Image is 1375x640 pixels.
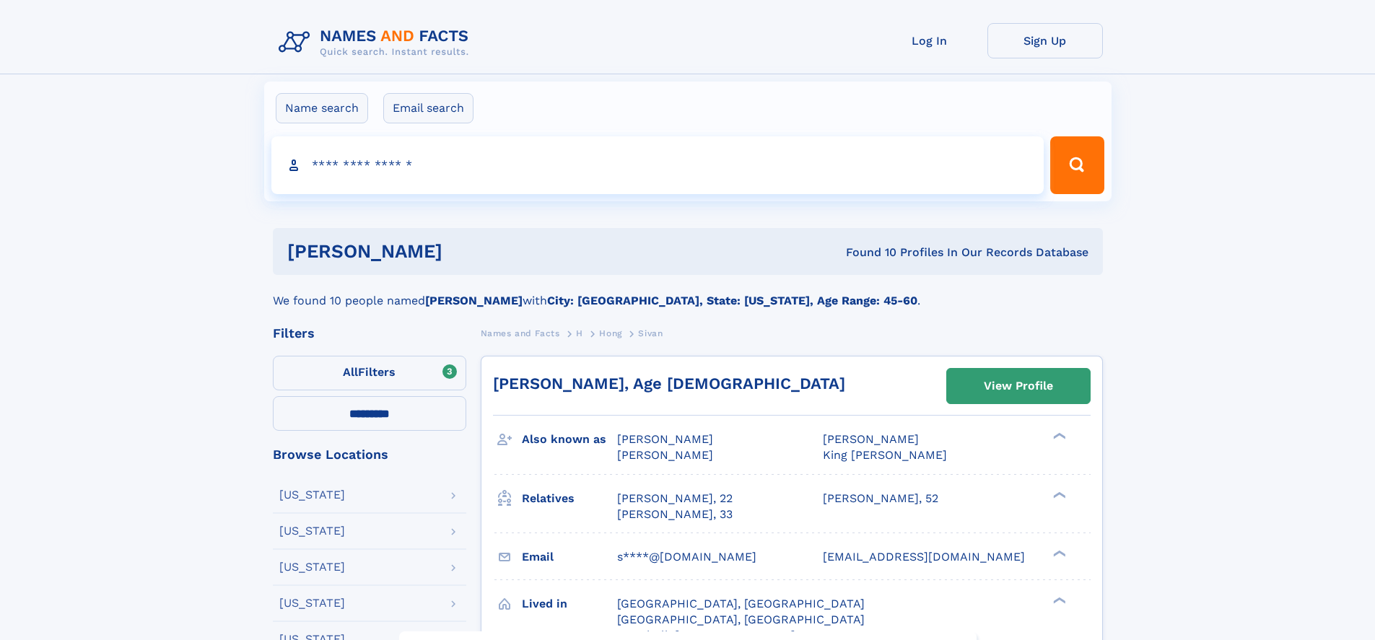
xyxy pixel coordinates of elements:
[987,23,1103,58] a: Sign Up
[522,592,617,616] h3: Lived in
[1049,595,1067,605] div: ❯
[425,294,523,307] b: [PERSON_NAME]
[823,491,938,507] a: [PERSON_NAME], 52
[271,136,1044,194] input: search input
[617,448,713,462] span: [PERSON_NAME]
[522,427,617,452] h3: Also known as
[276,93,368,123] label: Name search
[1050,136,1104,194] button: Search Button
[279,525,345,537] div: [US_STATE]
[872,23,987,58] a: Log In
[522,545,617,569] h3: Email
[984,369,1053,403] div: View Profile
[547,294,917,307] b: City: [GEOGRAPHIC_DATA], State: [US_STATE], Age Range: 45-60
[599,324,621,342] a: Hong
[617,507,733,522] a: [PERSON_NAME], 33
[617,597,865,610] span: [GEOGRAPHIC_DATA], [GEOGRAPHIC_DATA]
[493,374,845,393] a: [PERSON_NAME], Age [DEMOGRAPHIC_DATA]
[638,328,663,338] span: Sivan
[273,275,1103,310] div: We found 10 people named with .
[273,23,481,62] img: Logo Names and Facts
[576,328,583,338] span: H
[617,432,713,446] span: [PERSON_NAME]
[1049,431,1067,441] div: ❯
[383,93,473,123] label: Email search
[481,324,560,342] a: Names and Facts
[279,597,345,609] div: [US_STATE]
[279,561,345,573] div: [US_STATE]
[343,365,358,379] span: All
[823,432,919,446] span: [PERSON_NAME]
[287,242,645,260] h1: [PERSON_NAME]
[644,245,1088,260] div: Found 10 Profiles In Our Records Database
[599,328,621,338] span: Hong
[576,324,583,342] a: H
[273,448,466,461] div: Browse Locations
[1049,548,1067,558] div: ❯
[823,448,947,462] span: King [PERSON_NAME]
[617,613,865,626] span: [GEOGRAPHIC_DATA], [GEOGRAPHIC_DATA]
[273,327,466,340] div: Filters
[1049,490,1067,499] div: ❯
[273,356,466,390] label: Filters
[279,489,345,501] div: [US_STATE]
[823,550,1025,564] span: [EMAIL_ADDRESS][DOMAIN_NAME]
[617,491,733,507] a: [PERSON_NAME], 22
[522,486,617,511] h3: Relatives
[947,369,1090,403] a: View Profile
